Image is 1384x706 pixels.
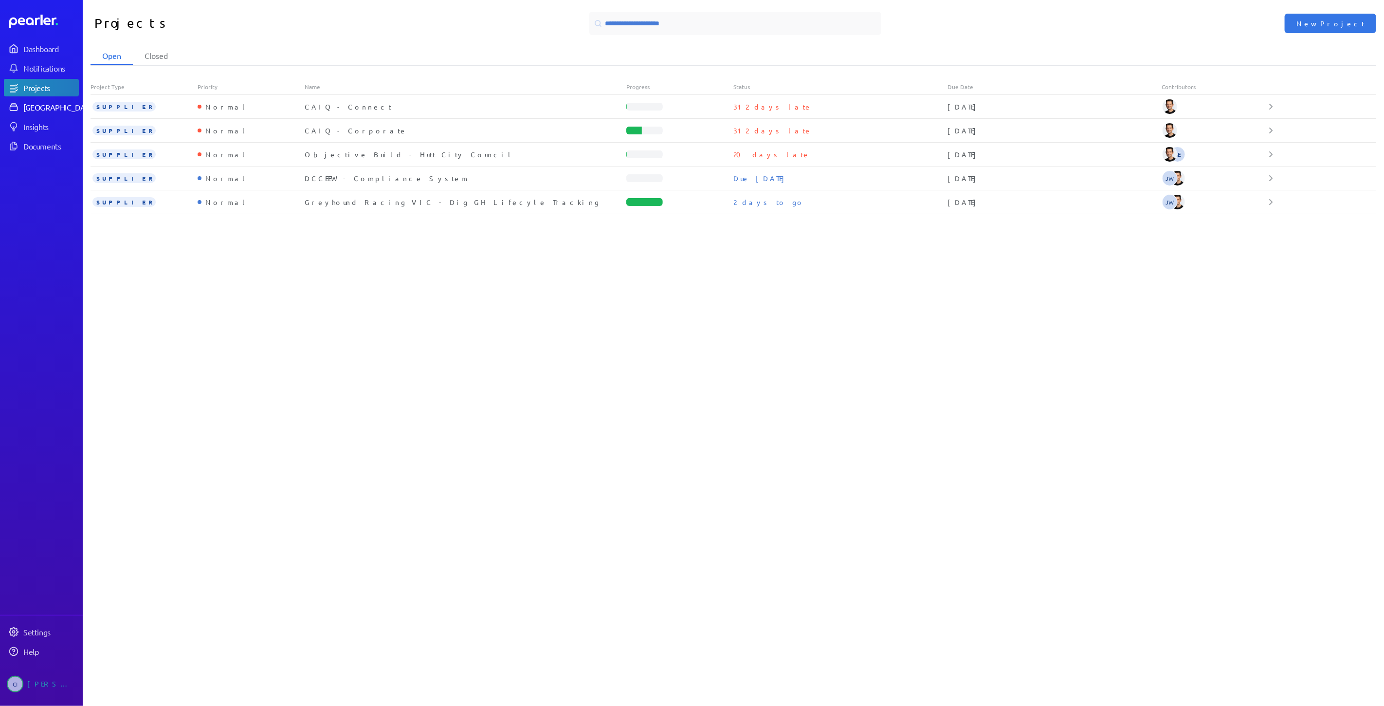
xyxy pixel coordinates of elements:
[305,197,626,207] div: Greyhound Racing VIC - Dig GH Lifecyle Tracking
[23,83,78,93] div: Projects
[4,672,79,696] a: CI[PERSON_NAME]
[947,83,1162,91] div: Due Date
[4,98,79,116] a: [GEOGRAPHIC_DATA]
[92,102,156,111] span: SUPPLIER
[1162,83,1269,91] div: Contributors
[1170,194,1185,210] img: James Layton
[733,102,812,111] p: 312 days late
[7,676,23,692] span: Carolina Irigoyen
[201,102,249,111] div: Normal
[23,141,78,151] div: Documents
[4,79,79,96] a: Projects
[947,149,1162,159] div: [DATE]
[4,40,79,57] a: Dashboard
[1285,14,1376,33] button: New Project
[94,12,408,35] h1: Projects
[1162,123,1178,138] img: James Layton
[1296,19,1365,28] span: New Project
[201,126,249,135] div: Normal
[201,197,249,207] div: Normal
[947,102,1162,111] div: [DATE]
[733,197,804,207] p: 2 days to go
[733,149,810,159] p: 20 days late
[4,118,79,135] a: Insights
[92,173,156,183] span: SUPPLIER
[947,173,1162,183] div: [DATE]
[733,173,789,183] p: Due [DATE]
[133,47,180,65] li: Closed
[92,126,156,135] span: SUPPLIER
[733,126,812,135] p: 312 days late
[23,627,78,637] div: Settings
[91,83,198,91] div: Project Type
[198,83,305,91] div: Priority
[92,149,156,159] span: SUPPLIER
[4,137,79,155] a: Documents
[1162,147,1178,162] img: James Layton
[947,126,1162,135] div: [DATE]
[626,83,733,91] div: Progress
[305,149,626,159] div: Objective Build - Hutt City Council
[4,59,79,77] a: Notifications
[1162,170,1178,186] span: Jeremy Williams
[305,126,626,135] div: CAIQ - Corporate
[23,63,78,73] div: Notifications
[9,15,79,28] a: Dashboard
[23,647,78,656] div: Help
[27,676,76,692] div: [PERSON_NAME]
[201,173,249,183] div: Normal
[1170,170,1185,186] img: James Layton
[305,173,626,183] div: DCCEEW - Compliance System
[1170,147,1185,162] span: Grant English
[1162,99,1178,114] img: James Layton
[23,102,96,112] div: [GEOGRAPHIC_DATA]
[733,83,947,91] div: Status
[947,197,1162,207] div: [DATE]
[305,83,626,91] div: Name
[201,149,249,159] div: Normal
[23,122,78,131] div: Insights
[23,44,78,54] div: Dashboard
[91,47,133,65] li: Open
[4,643,79,660] a: Help
[1162,194,1178,210] span: Jeremy Williams
[4,623,79,641] a: Settings
[92,197,156,207] span: SUPPLIER
[305,102,626,111] div: CAIQ - Connect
